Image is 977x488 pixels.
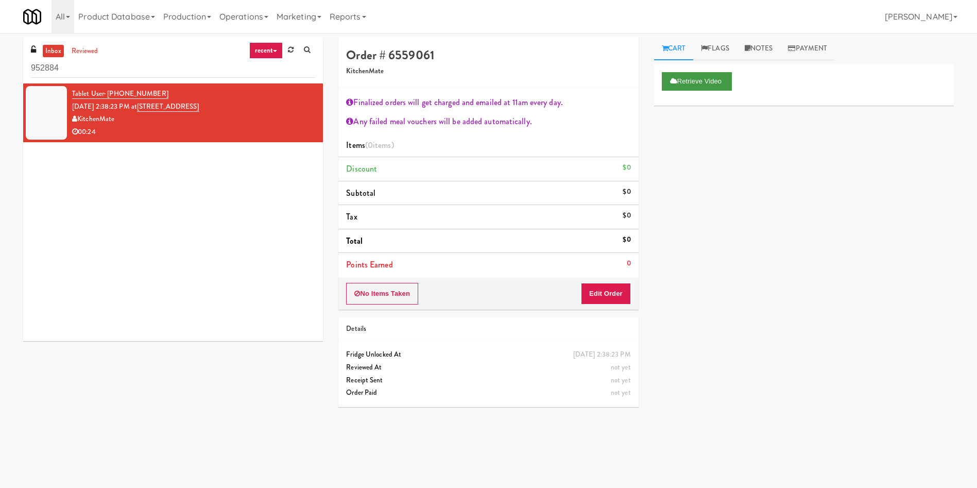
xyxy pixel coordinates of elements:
[137,102,199,112] a: [STREET_ADDRESS]
[737,37,781,60] a: Notes
[623,233,630,246] div: $0
[662,72,732,91] button: Retrieve Video
[31,59,315,78] input: Search vision orders
[623,186,630,198] div: $0
[104,89,168,98] span: · [PHONE_NUMBER]
[346,95,630,110] div: Finalized orders will get charged and emailed at 11am every day.
[346,348,630,361] div: Fridge Unlocked At
[373,139,391,151] ng-pluralize: items
[611,388,631,397] span: not yet
[346,48,630,62] h4: Order # 6559061
[780,37,835,60] a: Payment
[627,257,631,270] div: 0
[346,361,630,374] div: Reviewed At
[654,37,694,60] a: Cart
[346,114,630,129] div: Any failed meal vouchers will be added automatically.
[69,45,101,58] a: reviewed
[23,83,323,142] li: Tablet User· [PHONE_NUMBER][DATE] 2:38:23 PM at[STREET_ADDRESS]KitchenMate00:24
[346,211,357,223] span: Tax
[346,163,377,175] span: Discount
[72,113,315,126] div: KitchenMate
[23,8,41,26] img: Micromart
[346,386,630,399] div: Order Paid
[346,235,363,247] span: Total
[611,362,631,372] span: not yet
[573,348,631,361] div: [DATE] 2:38:23 PM
[346,283,418,305] button: No Items Taken
[346,323,630,335] div: Details
[611,375,631,385] span: not yet
[346,139,393,151] span: Items
[72,126,315,139] div: 00:24
[346,374,630,387] div: Receipt Sent
[346,68,630,75] h5: KitchenMate
[346,259,392,271] span: Points Earned
[43,45,64,58] a: inbox
[623,209,630,222] div: $0
[623,161,630,174] div: $0
[581,283,631,305] button: Edit Order
[693,37,737,60] a: Flags
[72,102,137,111] span: [DATE] 2:38:23 PM at
[365,139,394,151] span: (0 )
[249,42,283,59] a: recent
[72,89,168,99] a: Tablet User· [PHONE_NUMBER]
[346,187,375,199] span: Subtotal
